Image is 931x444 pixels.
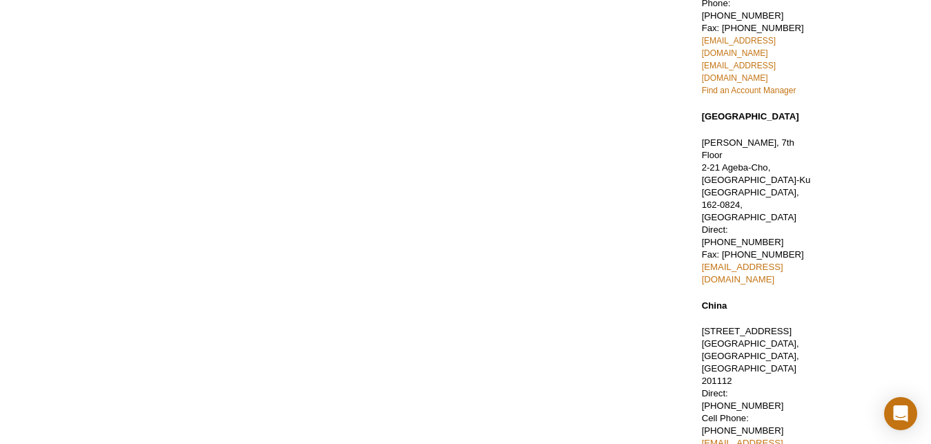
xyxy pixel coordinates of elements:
div: Open Intercom Messenger [884,397,917,430]
a: Find an Account Manager [702,86,796,95]
a: [EMAIL_ADDRESS][DOMAIN_NAME] [702,36,776,58]
a: [EMAIL_ADDRESS][DOMAIN_NAME] [702,61,776,83]
a: [EMAIL_ADDRESS][DOMAIN_NAME] [702,262,783,284]
strong: China [702,300,727,311]
p: [PERSON_NAME], 7th Floor 2-21 Ageba-Cho, [GEOGRAPHIC_DATA]-Ku [GEOGRAPHIC_DATA], 162-0824, [GEOGR... [702,137,812,286]
strong: [GEOGRAPHIC_DATA] [702,111,799,122]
